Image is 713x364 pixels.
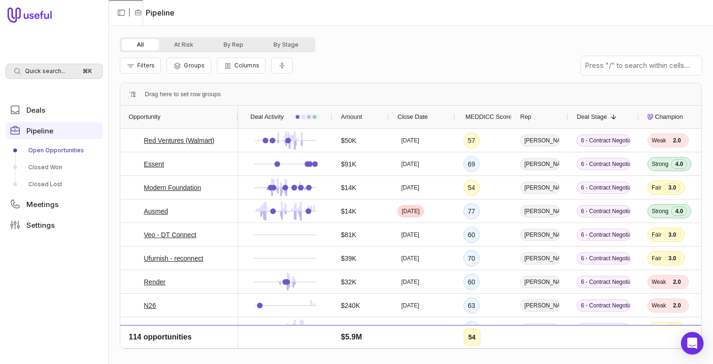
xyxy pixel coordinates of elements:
[464,227,480,243] div: 60
[401,302,419,309] time: [DATE]
[520,111,531,123] span: Rep
[520,205,560,217] span: [PERSON_NAME]
[464,345,480,361] div: 69
[520,252,560,265] span: [PERSON_NAME]
[271,58,293,74] button: Collapse all rows
[464,180,480,196] div: 54
[520,323,560,335] span: [PERSON_NAME]
[577,347,630,359] span: 6 - Contract Negotiation
[341,182,356,193] span: $14K
[664,230,680,240] span: 3.0
[114,6,128,20] button: Collapse sidebar
[520,229,560,241] span: [PERSON_NAME]
[669,136,685,145] span: 2.0
[520,182,560,194] span: [PERSON_NAME]
[577,205,630,217] span: 6 - Contract Negotiation
[159,39,208,50] button: At Risk
[166,58,211,74] button: Group Pipeline
[464,156,480,172] div: 69
[6,122,103,139] a: Pipeline
[341,111,362,123] span: Amount
[137,62,155,69] span: Filters
[341,135,356,146] span: $50K
[184,62,205,69] span: Groups
[341,323,358,335] span: $6.6K
[6,177,103,192] a: Closed Lost
[144,135,215,146] a: Red Ventures (Walmart)
[652,184,662,191] span: Fair
[577,299,630,312] span: 6 - Contract Negotiation
[669,277,685,287] span: 2.0
[401,255,419,262] time: [DATE]
[464,106,503,128] div: MEDDICC Score
[6,196,103,213] a: Meetings
[144,229,196,240] a: Veo - DT Connect
[341,347,356,358] span: $22K
[6,143,103,192] div: Pipeline submenu
[577,323,630,335] span: 6 - Contract Negotiation
[128,7,131,18] span: |
[129,111,160,123] span: Opportunity
[520,158,560,170] span: [PERSON_NAME]
[6,101,103,118] a: Deals
[144,206,168,217] a: Ausmed
[26,201,58,208] span: Meetings
[401,325,419,333] time: [DATE]
[25,67,66,75] span: Quick search...
[652,278,666,286] span: Weak
[144,300,156,311] a: N26
[464,274,480,290] div: 60
[402,207,420,215] time: [DATE]
[341,158,356,170] span: $91K
[6,143,103,158] a: Open Opportunities
[520,299,560,312] span: [PERSON_NAME]
[6,160,103,175] a: Closed Won
[581,56,702,75] input: Press "/" to search within cells...
[26,127,53,134] span: Pipeline
[250,111,284,123] span: Deal Activity
[652,255,662,262] span: Fair
[655,111,683,123] span: Champion
[465,111,512,123] span: MEDDICC Score
[341,229,356,240] span: $81K
[145,89,221,100] div: Row Groups
[401,278,419,286] time: [DATE]
[464,250,480,266] div: 70
[26,222,55,229] span: Settings
[398,111,428,123] span: Close Date
[208,39,258,50] button: By Rep
[401,137,419,144] time: [DATE]
[144,182,201,193] a: Modern Foundation
[520,347,560,359] span: [PERSON_NAME]
[577,111,607,123] span: Deal Stage
[664,324,680,334] span: 3.0
[258,39,314,50] button: By Stage
[681,332,704,355] div: Open Intercom Messenger
[520,134,560,147] span: [PERSON_NAME]
[652,137,666,144] span: Weak
[144,347,203,358] a: Telenav - Snowflake
[520,276,560,288] span: [PERSON_NAME]
[401,160,419,168] time: [DATE]
[652,160,668,168] span: Strong
[652,302,666,309] span: Weak
[577,134,630,147] span: 6 - Contract Negotiation
[144,276,166,288] a: Render
[669,301,685,310] span: 2.0
[652,231,662,239] span: Fair
[341,276,356,288] span: $32K
[671,159,687,169] span: 4.0
[577,182,630,194] span: 6 - Contract Negotiation
[341,206,356,217] span: $14K
[234,62,259,69] span: Columns
[26,107,45,114] span: Deals
[144,253,203,264] a: Ufurnish - reconnect
[341,300,360,311] span: $240K
[134,7,174,18] li: Pipeline
[671,207,687,216] span: 4.0
[664,254,680,263] span: 3.0
[6,216,103,233] a: Settings
[80,66,95,76] kbd: ⌘ K
[577,229,630,241] span: 6 - Contract Negotiation
[144,158,164,170] a: Essent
